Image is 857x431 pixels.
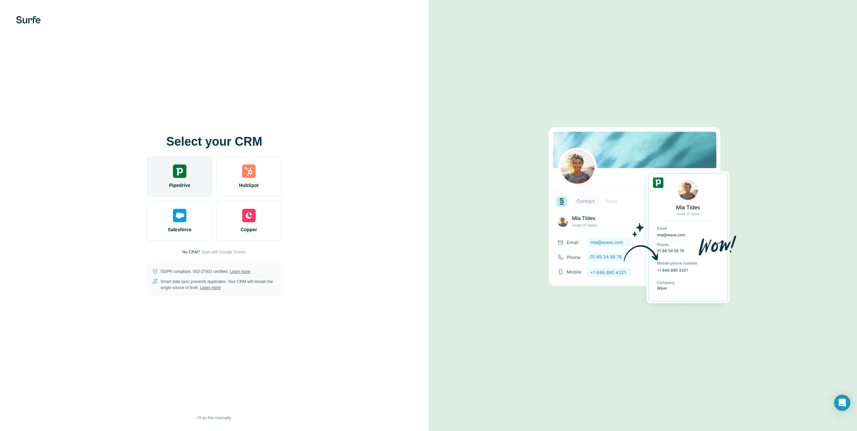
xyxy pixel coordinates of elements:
div: Open Intercom Messenger [834,395,850,411]
span: I’ll do this manually [197,415,231,421]
button: I’ll do this manually [192,413,236,423]
p: GDPR compliant. ISO-27001 certified. [161,269,250,275]
a: Learn more [230,269,250,274]
span: Salesforce [168,226,192,233]
img: salesforce's logo [173,209,186,222]
a: Learn more [200,285,221,290]
span: Copper [241,226,257,233]
button: Start with Google Sheets [201,249,246,255]
p: Smart data sync prevents duplicates. Your CRM will remain the single source of truth. [161,279,276,291]
img: copper's logo [242,209,256,222]
img: hubspot's logo [242,164,256,178]
span: Pipedrive [169,182,190,189]
h1: Select your CRM [147,135,281,148]
p: No CRM? [182,249,200,255]
img: PIPEDRIVE image [549,116,737,315]
img: pipedrive's logo [173,164,186,178]
img: Surfe's logo [16,16,41,23]
span: HubSpot [239,182,259,189]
